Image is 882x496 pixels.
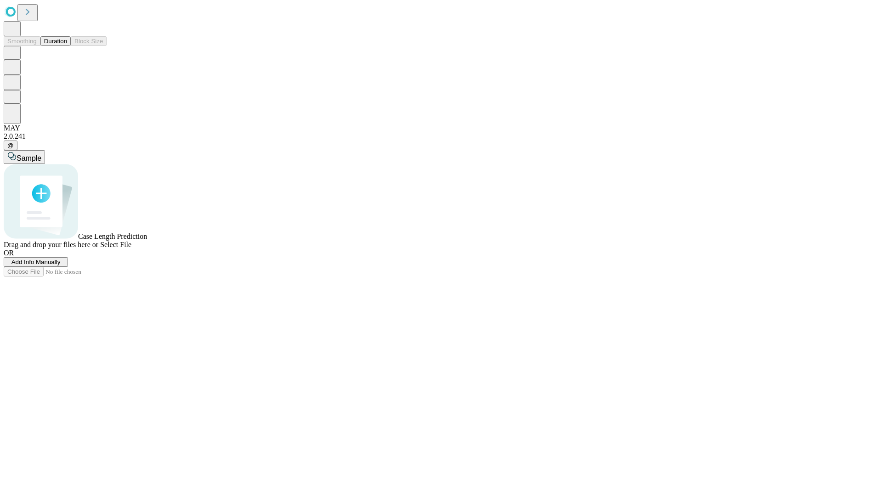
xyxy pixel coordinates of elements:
[17,154,41,162] span: Sample
[7,142,14,149] span: @
[4,36,40,46] button: Smoothing
[71,36,107,46] button: Block Size
[100,241,131,248] span: Select File
[11,259,61,265] span: Add Info Manually
[4,249,14,257] span: OR
[4,150,45,164] button: Sample
[4,124,878,132] div: MAY
[4,257,68,267] button: Add Info Manually
[4,241,98,248] span: Drag and drop your files here or
[40,36,71,46] button: Duration
[4,132,878,141] div: 2.0.241
[78,232,147,240] span: Case Length Prediction
[4,141,17,150] button: @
